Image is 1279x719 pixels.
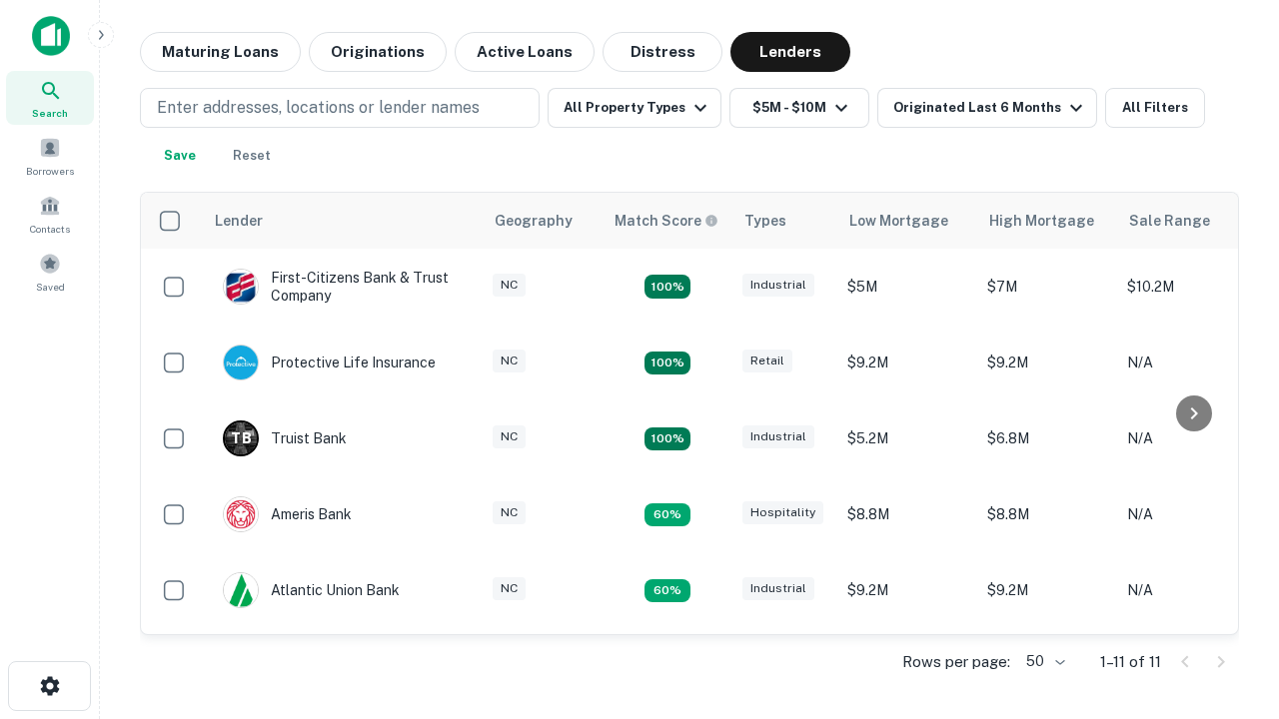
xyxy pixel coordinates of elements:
span: Contacts [30,221,70,237]
h6: Match Score [615,210,714,232]
div: Matching Properties: 2, hasApolloMatch: undefined [644,275,690,299]
button: Save your search to get updates of matches that match your search criteria. [148,136,212,176]
td: $7M [977,249,1117,325]
button: All Filters [1105,88,1205,128]
div: Industrial [742,577,814,600]
p: 1–11 of 11 [1100,650,1161,674]
img: picture [224,270,258,304]
div: NC [493,350,526,372]
span: Search [32,105,68,121]
div: Geography [495,209,573,233]
span: Borrowers [26,163,74,179]
div: Industrial [742,425,814,448]
div: First-citizens Bank & Trust Company [223,269,463,305]
div: Lender [215,209,263,233]
div: Ameris Bank [223,496,352,532]
img: picture [224,573,258,607]
div: Originated Last 6 Months [893,96,1088,120]
td: $8.8M [977,476,1117,552]
div: NC [493,274,526,297]
div: Industrial [742,274,814,297]
button: Maturing Loans [140,32,301,72]
div: Low Mortgage [849,209,948,233]
span: Saved [36,279,65,295]
div: Types [744,209,786,233]
td: $9.2M [977,552,1117,628]
div: Protective Life Insurance [223,345,436,380]
a: Borrowers [6,129,94,183]
button: Enter addresses, locations or lender names [140,88,540,128]
div: Sale Range [1129,209,1210,233]
button: Originations [309,32,447,72]
td: $9.2M [977,325,1117,400]
p: Rows per page: [902,650,1010,674]
th: Geography [483,193,603,249]
td: $5.2M [837,400,977,476]
button: Lenders [730,32,850,72]
div: 50 [1018,647,1068,676]
button: Reset [220,136,284,176]
div: Hospitality [742,501,823,524]
div: Truist Bank [223,420,347,456]
th: High Mortgage [977,193,1117,249]
div: Matching Properties: 1, hasApolloMatch: undefined [644,503,690,527]
td: $5M [837,249,977,325]
td: $9.2M [837,325,977,400]
div: Retail [742,350,792,372]
th: Low Mortgage [837,193,977,249]
p: Enter addresses, locations or lender names [157,96,480,120]
th: Types [732,193,837,249]
td: $6.8M [977,400,1117,476]
th: Capitalize uses an advanced AI algorithm to match your search with the best lender. The match sco... [603,193,732,249]
a: Saved [6,245,94,299]
button: Distress [603,32,722,72]
img: picture [224,346,258,379]
a: Search [6,71,94,125]
div: Matching Properties: 1, hasApolloMatch: undefined [644,579,690,603]
button: All Property Types [548,88,721,128]
img: picture [224,497,258,531]
iframe: Chat Widget [1179,495,1279,591]
a: Contacts [6,187,94,241]
div: Capitalize uses an advanced AI algorithm to match your search with the best lender. The match sco... [615,210,718,232]
button: Active Loans [455,32,595,72]
div: Matching Properties: 3, hasApolloMatch: undefined [644,427,690,451]
div: High Mortgage [989,209,1094,233]
td: $9.2M [837,552,977,628]
div: NC [493,425,526,448]
p: T B [231,428,251,449]
button: Originated Last 6 Months [877,88,1097,128]
td: $6.3M [977,628,1117,704]
button: $5M - $10M [729,88,869,128]
div: NC [493,501,526,524]
td: $8.8M [837,476,977,552]
div: NC [493,577,526,600]
th: Lender [203,193,483,249]
div: Matching Properties: 2, hasApolloMatch: undefined [644,352,690,375]
td: $6.3M [837,628,977,704]
div: Atlantic Union Bank [223,572,400,608]
img: capitalize-icon.png [32,16,70,56]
